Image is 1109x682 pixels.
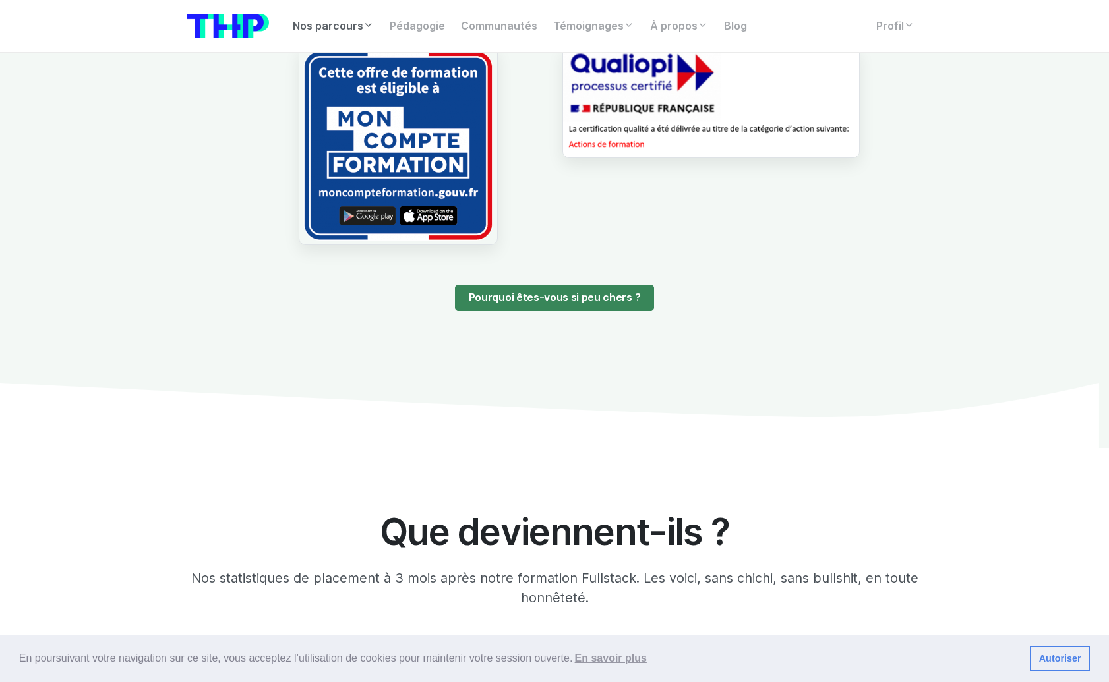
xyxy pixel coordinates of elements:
[285,13,382,40] a: Nos parcours
[545,13,642,40] a: Témoignages
[19,648,1019,668] span: En poursuivant votre navigation sur ce site, vous acceptez l’utilisation de cookies pour mainteni...
[1030,646,1090,672] a: dismiss cookie message
[299,46,498,245] img: logo Mon Compte Formation
[453,13,545,40] a: Communautés
[562,46,860,158] img: Certification Qualiopi
[642,13,716,40] a: À propos
[868,13,922,40] a: Profil
[572,648,649,668] a: learn more about cookies
[234,511,875,552] h2: Que deviennent-ils ?
[716,13,755,40] a: Blog
[455,285,654,311] a: Pourquoi êtes-vous si peu chers ?
[382,13,453,40] a: Pédagogie
[187,568,922,608] p: Nos statistiques de placement à 3 mois après notre formation Fullstack. Les voici, sans chichi, s...
[187,14,269,38] img: logo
